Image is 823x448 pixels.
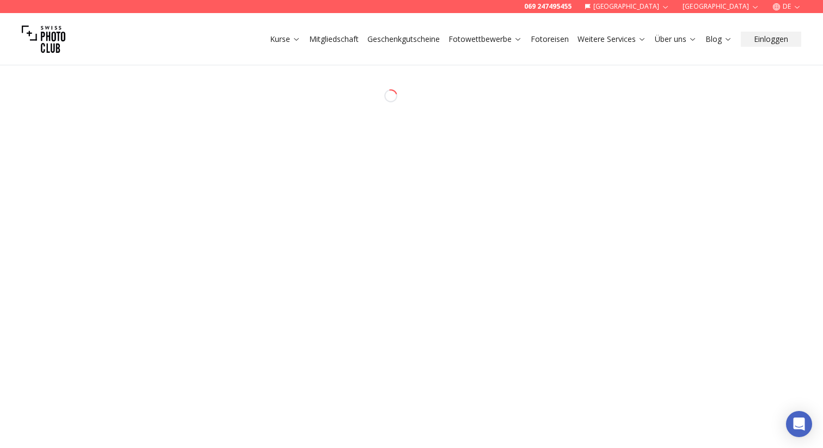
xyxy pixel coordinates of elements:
[526,32,573,47] button: Fotoreisen
[786,411,812,437] div: Open Intercom Messenger
[650,32,701,47] button: Über uns
[444,32,526,47] button: Fotowettbewerbe
[22,17,65,61] img: Swiss photo club
[705,34,732,45] a: Blog
[741,32,801,47] button: Einloggen
[449,34,522,45] a: Fotowettbewerbe
[573,32,650,47] button: Weitere Services
[655,34,697,45] a: Über uns
[309,34,359,45] a: Mitgliedschaft
[266,32,305,47] button: Kurse
[270,34,300,45] a: Kurse
[305,32,363,47] button: Mitgliedschaft
[701,32,736,47] button: Blog
[578,34,646,45] a: Weitere Services
[367,34,440,45] a: Geschenkgutscheine
[363,32,444,47] button: Geschenkgutscheine
[524,2,572,11] a: 069 247495455
[531,34,569,45] a: Fotoreisen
